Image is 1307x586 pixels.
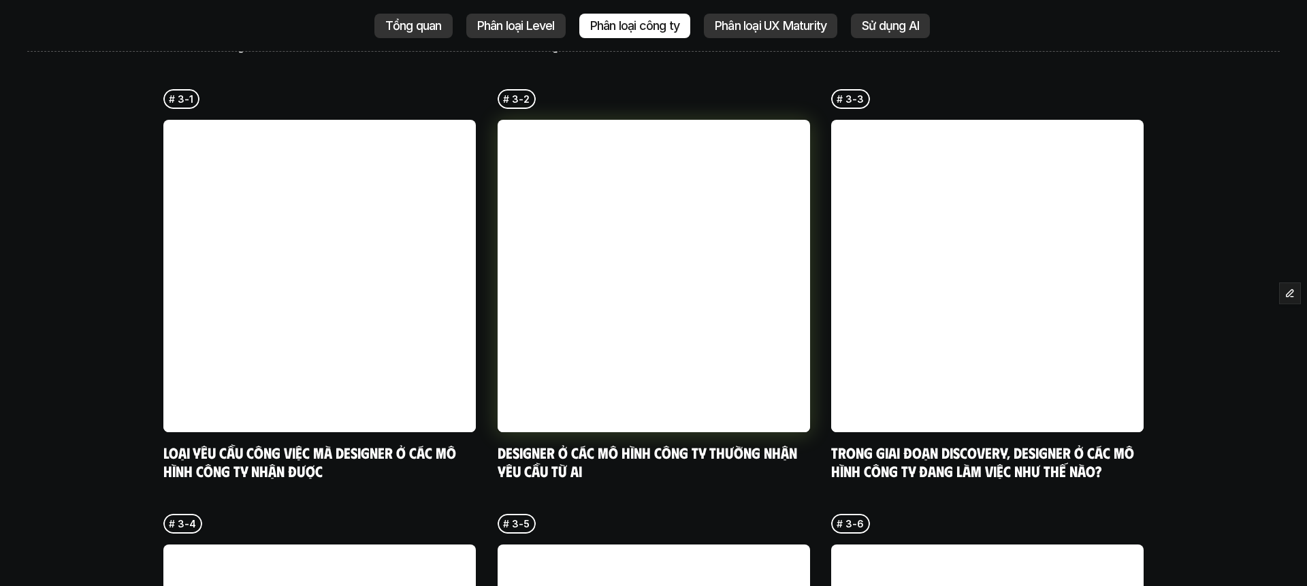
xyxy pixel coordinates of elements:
[169,93,175,103] h6: #
[846,92,864,106] p: 3-3
[503,93,509,103] h6: #
[498,442,800,480] a: Designer ở các mô hình công ty thường nhận yêu cầu từ ai
[837,519,843,529] h6: #
[169,519,175,529] h6: #
[503,519,509,529] h6: #
[837,93,843,103] h6: #
[512,517,529,531] p: 3-5
[477,19,555,33] p: Phân loại Level
[163,442,459,480] a: Loại yêu cầu công việc mà designer ở các mô hình công ty nhận được
[374,14,453,38] a: Tổng quan
[862,19,919,33] p: Sử dụng AI
[385,19,442,33] p: Tổng quan
[846,517,864,531] p: 3-6
[851,14,930,38] a: Sử dụng AI
[831,442,1137,480] a: Trong giai đoạn Discovery, designer ở các mô hình công ty đang làm việc như thế nào?
[512,92,529,106] p: 3-2
[704,14,837,38] a: Phân loại UX Maturity
[466,14,566,38] a: Phân loại Level
[178,92,193,106] p: 3-1
[579,14,690,38] a: Phân loại công ty
[715,19,826,33] p: Phân loại UX Maturity
[590,19,679,33] p: Phân loại công ty
[178,517,195,531] p: 3-4
[1280,283,1300,304] button: Edit Framer Content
